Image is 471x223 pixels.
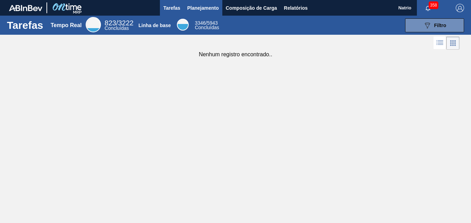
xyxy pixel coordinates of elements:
div: Real Time [86,17,101,32]
font: 3222 [118,19,134,27]
div: Visão em Cards [446,36,460,50]
div: Real Time [105,20,134,31]
span: / [105,19,134,27]
span: Concluídas [105,25,129,31]
div: Base Line [177,19,189,31]
button: Filtro [405,18,464,32]
h1: Tarefas [7,21,43,29]
span: / [195,20,218,26]
button: Notificações [417,3,439,13]
span: 358 [429,1,438,9]
span: Tarefas [163,4,180,12]
font: 5943 [207,20,218,26]
div: Tempo Real [51,22,82,28]
div: Visão em Lista [434,36,446,50]
span: 823 [105,19,116,27]
img: Logout [456,4,464,12]
div: Linha de base [138,23,171,28]
div: Base Line [195,21,219,30]
span: Composição de Carga [226,4,277,12]
img: TNhmsLtSVTkK8tSr43FrP2fwEKptu5GPRR3wAAAABJRU5ErkJggg== [9,5,42,11]
span: Concluídas [195,25,219,30]
span: Relatórios [284,4,308,12]
span: Filtro [434,23,446,28]
span: 3346 [195,20,206,26]
span: Planejamento [187,4,219,12]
